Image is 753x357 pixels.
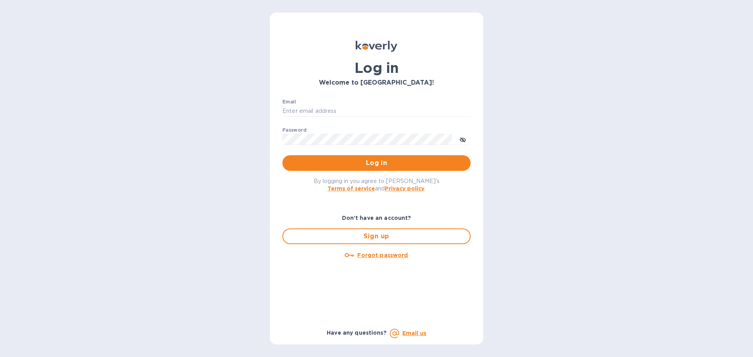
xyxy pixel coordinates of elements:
[314,178,440,192] span: By logging in you agree to [PERSON_NAME]'s and .
[455,131,471,147] button: toggle password visibility
[385,185,424,192] a: Privacy policy
[282,60,471,76] h1: Log in
[327,185,375,192] a: Terms of service
[356,41,397,52] img: Koverly
[282,100,296,104] label: Email
[402,330,426,336] a: Email us
[289,158,464,168] span: Log in
[289,232,464,241] span: Sign up
[357,252,408,258] u: Forgot password
[327,330,387,336] b: Have any questions?
[282,105,471,117] input: Enter email address
[342,215,411,221] b: Don't have an account?
[282,128,306,132] label: Password
[282,79,471,87] h3: Welcome to [GEOGRAPHIC_DATA]!
[282,228,471,244] button: Sign up
[282,155,471,171] button: Log in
